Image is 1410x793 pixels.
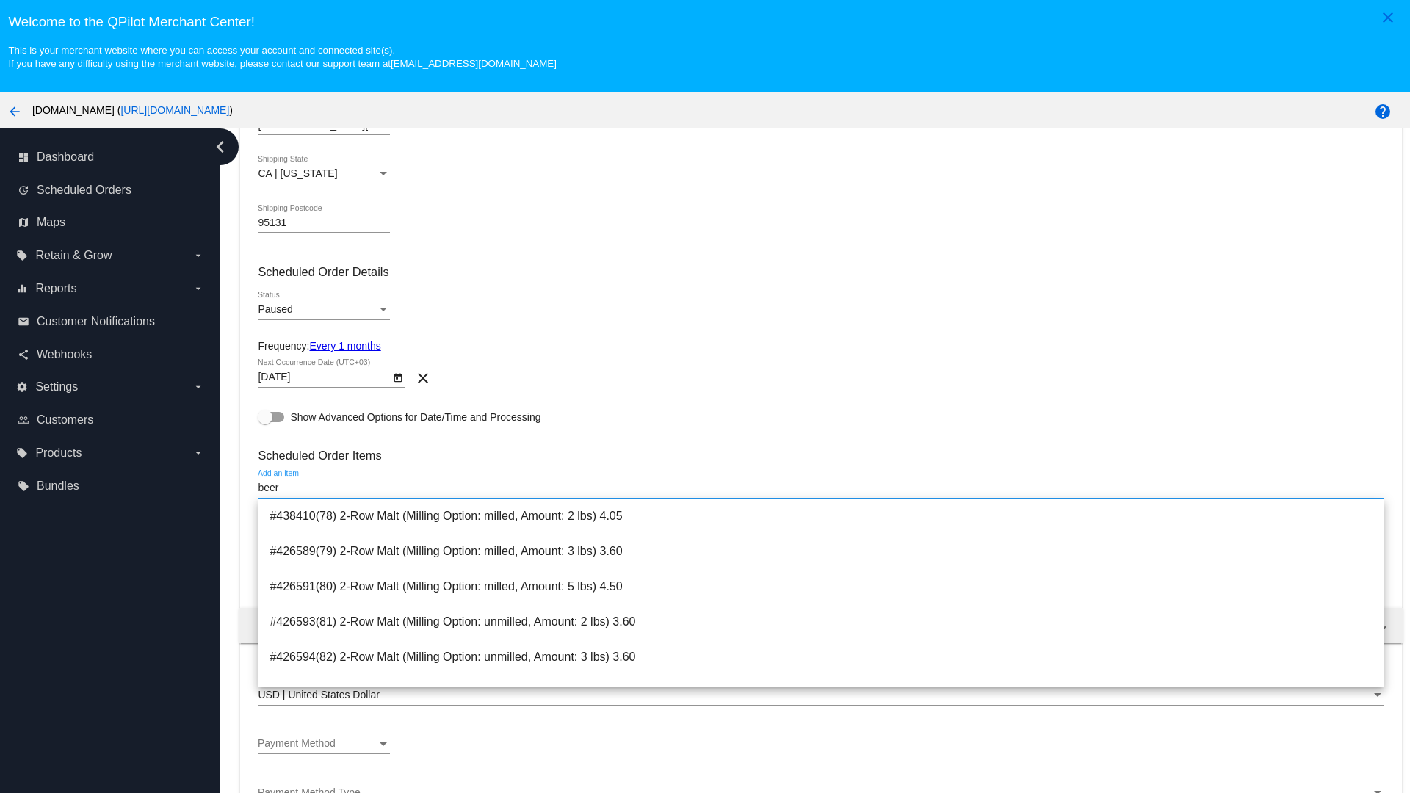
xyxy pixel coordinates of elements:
[270,675,1372,710] span: #438411(83) 2-Row Malt (Milling Option: unmilled, Amount: 5 lbs) 4.50
[35,282,76,295] span: Reports
[258,738,390,750] mat-select: Payment Method
[391,58,557,69] a: [EMAIL_ADDRESS][DOMAIN_NAME]
[18,408,204,432] a: people_outline Customers
[258,372,390,383] input: Next Occurrence Date (UTC+03)
[192,250,204,261] i: arrow_drop_down
[37,184,131,197] span: Scheduled Orders
[35,380,78,394] span: Settings
[1379,9,1397,26] mat-icon: close
[18,474,204,498] a: local_offer Bundles
[37,413,93,427] span: Customers
[37,315,155,328] span: Customer Notifications
[37,216,65,229] span: Maps
[309,340,380,352] a: Every 1 months
[258,168,390,180] mat-select: Shipping State
[258,482,1384,494] input: Add an item
[390,369,405,385] button: Open calendar
[18,414,29,426] i: people_outline
[35,446,82,460] span: Products
[18,211,204,234] a: map Maps
[18,184,29,196] i: update
[35,249,112,262] span: Retain & Grow
[16,447,28,459] i: local_offer
[258,303,292,315] span: Paused
[37,479,79,493] span: Bundles
[270,640,1372,675] span: #426594(82) 2-Row Malt (Milling Option: unmilled, Amount: 3 lbs) 3.60
[258,737,336,749] span: Payment Method
[8,14,1401,30] h3: Welcome to the QPilot Merchant Center!
[258,304,390,316] mat-select: Status
[18,480,29,492] i: local_offer
[209,135,232,159] i: chevron_left
[414,369,432,387] mat-icon: clear
[18,145,204,169] a: dashboard Dashboard
[192,283,204,294] i: arrow_drop_down
[18,343,204,366] a: share Webhooks
[192,381,204,393] i: arrow_drop_down
[8,45,556,69] small: This is your merchant website where you can access your account and connected site(s). If you hav...
[270,534,1372,569] span: #426589(79) 2-Row Malt (Milling Option: milled, Amount: 3 lbs) 3.60
[18,178,204,202] a: update Scheduled Orders
[258,167,337,179] span: CA | [US_STATE]
[16,283,28,294] i: equalizer
[6,103,23,120] mat-icon: arrow_back
[18,316,29,327] i: email
[258,689,1384,701] mat-select: Currency
[192,447,204,459] i: arrow_drop_down
[32,104,233,116] span: [DOMAIN_NAME] ( )
[16,381,28,393] i: settings
[290,410,540,424] span: Show Advanced Options for Date/Time and Processing
[258,265,1384,279] h3: Scheduled Order Details
[270,499,1372,534] span: #438410(78) 2-Row Malt (Milling Option: milled, Amount: 2 lbs) 4.05
[270,569,1372,604] span: #426591(80) 2-Row Malt (Milling Option: milled, Amount: 5 lbs) 4.50
[16,250,28,261] i: local_offer
[258,689,379,700] span: USD | United States Dollar
[258,340,1384,352] div: Frequency:
[258,438,1384,463] h3: Scheduled Order Items
[18,217,29,228] i: map
[239,608,1402,643] mat-expansion-panel-header: Order total 0.00
[18,151,29,163] i: dashboard
[258,217,390,229] input: Shipping Postcode
[18,349,29,361] i: share
[18,310,204,333] a: email Customer Notifications
[37,151,94,164] span: Dashboard
[257,620,314,632] span: Order total
[120,104,229,116] a: [URL][DOMAIN_NAME]
[37,348,92,361] span: Webhooks
[270,604,1372,640] span: #426593(81) 2-Row Malt (Milling Option: unmilled, Amount: 2 lbs) 3.60
[1374,103,1392,120] mat-icon: help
